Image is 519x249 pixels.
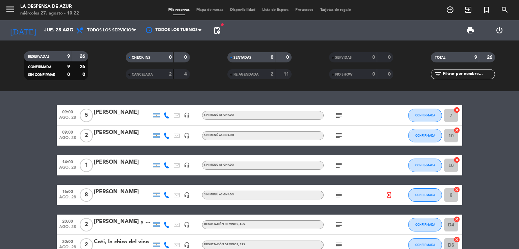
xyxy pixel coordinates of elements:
[20,10,79,17] div: miércoles 27. agosto - 10:22
[372,55,375,60] strong: 0
[453,107,460,113] i: cancel
[408,129,442,142] button: CONFIRMADA
[80,218,93,231] span: 2
[415,113,435,117] span: CONFIRMADA
[335,132,343,140] i: subject
[238,243,246,246] span: , ARS -
[227,8,259,12] span: Disponibilidad
[501,6,509,14] i: search
[63,26,71,34] i: arrow_drop_down
[408,218,442,231] button: CONFIRMADA
[213,26,221,34] span: pending_actions
[204,114,234,116] span: Sin menú asignado
[28,73,55,77] span: SIN CONFIRMAR
[466,26,474,34] span: print
[487,55,494,60] strong: 26
[259,8,292,12] span: Lista de Espera
[335,161,343,169] i: subject
[453,236,460,243] i: cancel
[415,193,435,197] span: CONFIRMADA
[59,217,76,225] span: 20:00
[184,72,188,77] strong: 4
[220,23,224,27] span: fiber_manual_record
[408,159,442,172] button: CONFIRMADA
[408,109,442,122] button: CONFIRMADA
[5,23,41,38] i: [DATE]
[20,3,79,10] div: La Despensa de Azur
[464,6,472,14] i: exit_to_app
[94,238,151,246] div: Coti, la chica del vino
[184,192,190,198] i: headset_mic
[94,128,151,137] div: [PERSON_NAME]
[59,225,76,232] span: ago. 28
[165,8,193,12] span: Mis reservas
[372,72,375,77] strong: 0
[87,28,134,33] span: Todos los servicios
[335,241,343,249] i: subject
[59,237,76,245] span: 20:00
[204,164,234,166] span: Sin menú asignado
[184,162,190,168] i: headset_mic
[415,163,435,167] span: CONFIRMADA
[59,158,76,165] span: 14:00
[94,158,151,167] div: [PERSON_NAME]
[184,133,190,139] i: headset_mic
[233,73,258,76] span: RE AGENDADA
[59,108,76,115] span: 09:00
[204,223,246,226] span: DEGUSTACIÓN DE VINOS
[453,216,460,223] i: cancel
[483,6,491,14] i: turned_in_not
[408,188,442,202] button: CONFIRMADA
[28,65,51,69] span: CONFIRMADA
[5,4,15,17] button: menu
[485,20,514,40] div: LOG OUT
[283,72,290,77] strong: 11
[59,195,76,203] span: ago. 28
[67,54,70,59] strong: 9
[415,223,435,226] span: CONFIRMADA
[80,109,93,122] span: 5
[495,26,503,34] i: power_settings_new
[271,72,273,77] strong: 2
[132,73,153,76] span: CANCELADA
[59,115,76,123] span: ago. 28
[184,112,190,118] i: headset_mic
[388,55,392,60] strong: 0
[59,165,76,173] span: ago. 28
[446,6,454,14] i: add_circle_outline
[453,127,460,134] i: cancel
[453,157,460,163] i: cancel
[67,72,70,77] strong: 0
[184,222,190,228] i: headset_mic
[386,191,393,199] i: hourglass_empty
[169,72,172,77] strong: 2
[388,72,392,77] strong: 0
[335,221,343,229] i: subject
[184,242,190,248] i: headset_mic
[335,111,343,119] i: subject
[169,55,172,60] strong: 0
[335,191,343,199] i: subject
[435,56,445,59] span: TOTAL
[335,73,352,76] span: NO SHOW
[59,136,76,143] span: ago. 28
[59,128,76,136] span: 09:00
[271,55,273,60] strong: 0
[80,64,86,69] strong: 26
[286,55,290,60] strong: 0
[184,55,188,60] strong: 0
[317,8,354,12] span: Tarjetas de regalo
[204,193,234,196] span: Sin menú asignado
[82,72,86,77] strong: 0
[415,243,435,247] span: CONFIRMADA
[59,187,76,195] span: 16:00
[28,55,50,58] span: RESERVADAS
[80,54,86,59] strong: 26
[434,70,442,78] i: filter_list
[335,56,352,59] span: SERVIDAS
[80,188,93,202] span: 8
[94,108,151,117] div: [PERSON_NAME]
[453,186,460,193] i: cancel
[204,243,246,246] span: DEGUSTACIÓN DE VINOS
[442,71,495,78] input: Filtrar por nombre...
